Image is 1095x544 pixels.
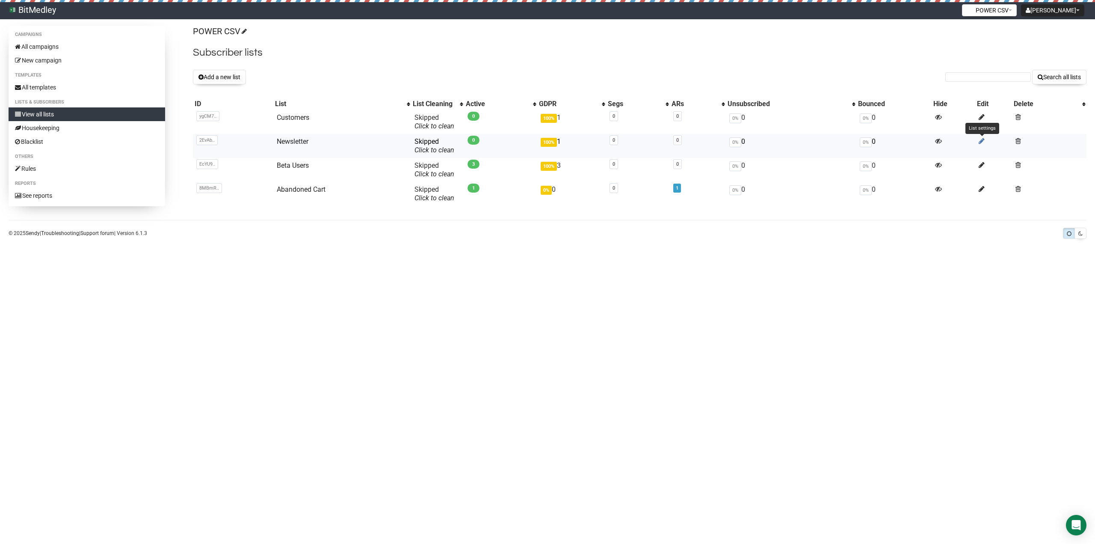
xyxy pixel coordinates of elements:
div: Open Intercom Messenger [1066,515,1086,535]
a: Click to clean [414,122,454,130]
button: Add a new list [193,70,246,84]
li: Reports [9,178,165,189]
td: 0 [726,134,856,158]
li: Templates [9,70,165,80]
span: 3 [468,160,479,169]
th: Unsubscribed: No sort applied, activate to apply an ascending sort [726,98,856,110]
a: Support forum [80,230,114,236]
td: 3 [537,158,606,182]
a: Click to clean [414,146,454,154]
button: POWER CSV [962,4,1017,16]
a: All templates [9,80,165,94]
div: Unsubscribed [728,100,848,108]
span: 0% [541,186,552,195]
a: Housekeeping [9,121,165,135]
a: See reports [9,189,165,202]
div: List [275,100,402,108]
th: ID: No sort applied, sorting is disabled [193,98,273,110]
a: New campaign [9,54,165,67]
td: 0 [856,158,932,182]
td: 0 [856,182,932,206]
img: 1.png [967,6,974,13]
span: 8MBmR.. [196,183,222,193]
a: All campaigns [9,40,165,54]
span: 0% [860,185,872,195]
a: 0 [676,137,679,143]
span: 1 [468,184,479,193]
th: List: No sort applied, activate to apply an ascending sort [273,98,411,110]
span: Skipped [414,113,454,130]
li: Others [9,152,165,162]
a: 0 [613,113,615,119]
span: 100% [541,114,557,123]
a: Customers [277,113,309,122]
span: 100% [541,138,557,147]
div: Bounced [858,100,930,108]
a: 1 [676,185,678,191]
div: GDPR [539,100,598,108]
th: Delete: No sort applied, activate to apply an ascending sort [1012,98,1086,110]
div: Edit [977,100,1011,108]
a: Sendy [26,230,40,236]
a: Click to clean [414,194,454,202]
div: Active [466,100,529,108]
td: 0 [856,110,932,134]
span: Skipped [414,185,454,202]
a: Newsletter [277,137,308,146]
td: 0 [537,182,606,206]
a: Blacklist [9,135,165,149]
th: Active: No sort applied, activate to apply an ascending sort [464,98,537,110]
span: 0% [860,161,872,171]
span: Skipped [414,161,454,178]
li: Lists & subscribers [9,97,165,107]
span: 2EvAb.. [196,135,218,145]
div: List Cleaning [413,100,456,108]
th: ARs: No sort applied, activate to apply an ascending sort [670,98,726,110]
a: View all lists [9,107,165,121]
a: POWER CSV [193,26,246,36]
span: 100% [541,162,557,171]
span: 0% [860,137,872,147]
h2: Subscriber lists [193,45,1086,60]
span: 0 [468,112,479,121]
a: 0 [676,161,679,167]
td: 0 [726,110,856,134]
a: Click to clean [414,170,454,178]
th: GDPR: No sort applied, activate to apply an ascending sort [537,98,606,110]
a: 0 [676,113,679,119]
a: Abandoned Cart [277,185,326,193]
span: 0% [729,161,741,171]
a: Rules [9,162,165,175]
th: Segs: No sort applied, activate to apply an ascending sort [606,98,670,110]
span: 0% [729,113,741,123]
div: ID [195,100,272,108]
span: 0% [729,137,741,147]
img: 94ead7d4756b82e763c2945bd8d25d22 [9,6,16,14]
td: 0 [726,158,856,182]
a: 0 [613,137,615,143]
a: Troubleshooting [41,230,79,236]
th: Edit: No sort applied, sorting is disabled [975,98,1012,110]
th: Bounced: No sort applied, sorting is disabled [856,98,932,110]
div: Hide [933,100,974,108]
span: 0% [860,113,872,123]
td: 1 [537,134,606,158]
td: 0 [726,182,856,206]
span: 0% [729,185,741,195]
div: Delete [1014,100,1078,108]
li: Campaigns [9,30,165,40]
p: © 2025 | | | Version 6.1.3 [9,229,147,238]
button: [PERSON_NAME] [1021,4,1084,16]
a: 0 [613,185,615,191]
div: List settings [965,123,999,134]
div: Segs [608,100,661,108]
span: 0 [468,136,479,145]
span: Skipped [414,137,454,154]
span: ygCM7.. [196,111,219,121]
button: Search all lists [1032,70,1086,84]
th: Hide: No sort applied, sorting is disabled [932,98,975,110]
th: List Cleaning: No sort applied, activate to apply an ascending sort [411,98,464,110]
td: 1 [537,110,606,134]
span: EcYU9.. [196,159,218,169]
div: ARs [672,100,717,108]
